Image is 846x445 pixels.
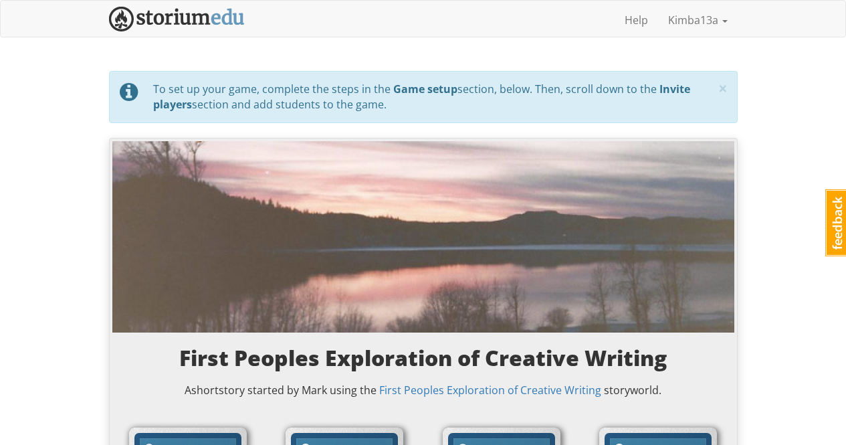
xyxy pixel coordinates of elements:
span: using the storyworld. [327,383,661,397]
h3: First Peoples Exploration of Creative Writing [126,346,721,369]
strong: Game setup [393,82,457,96]
div: To set up your game, complete the steps in the section, below. Then, scroll down to the section a... [153,82,714,112]
img: StoriumEDU [109,7,245,31]
a: Help [615,3,658,37]
img: a0nw6ss4o7hm6ejcrgie.jpg [112,141,734,333]
a: Kimba13a [658,3,738,37]
span: × [718,77,728,99]
a: First Peoples Exploration of Creative Writing [379,383,601,397]
p: A short story started by Mark [126,383,721,398]
strong: Invite players [153,82,690,112]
